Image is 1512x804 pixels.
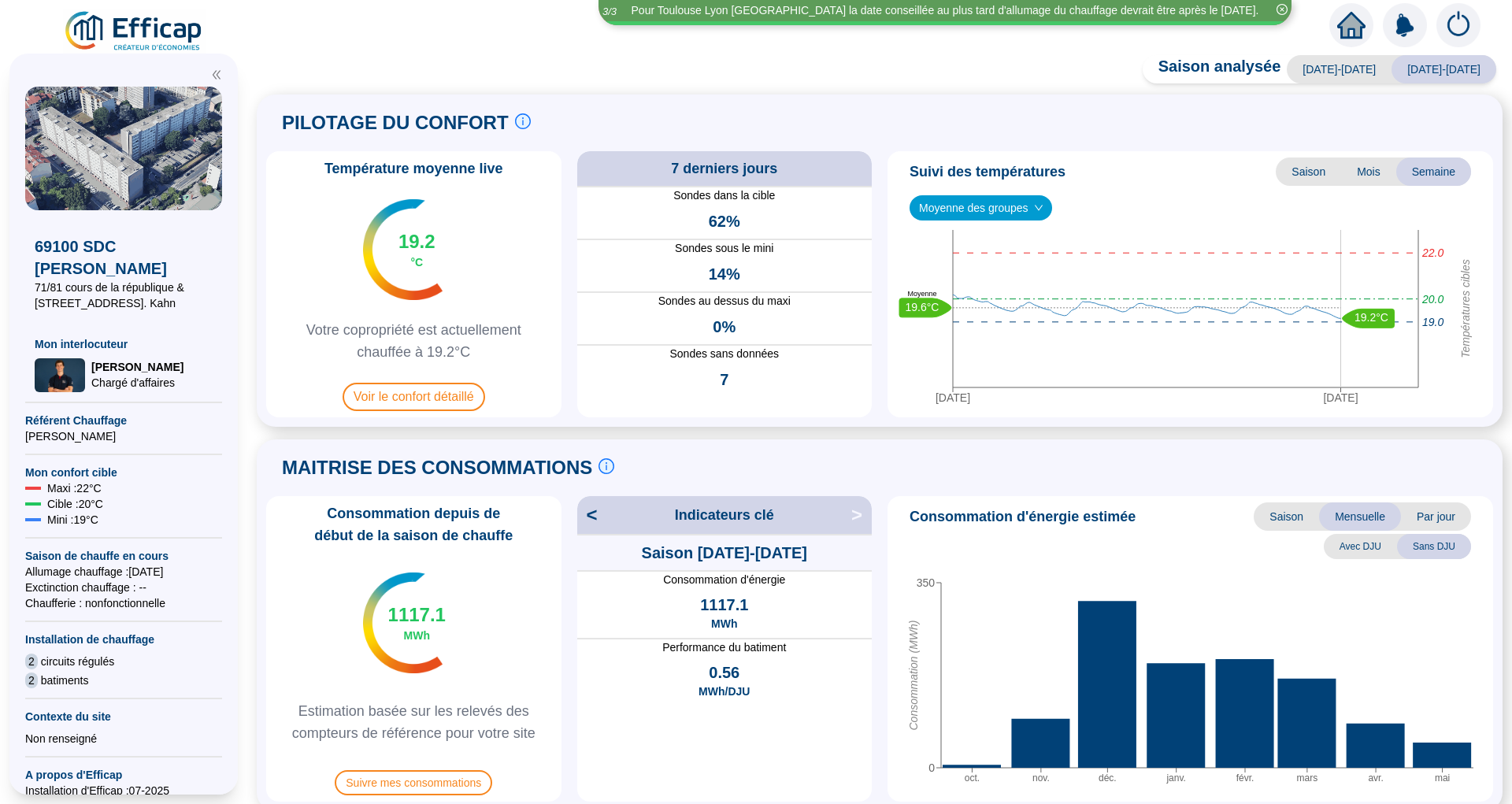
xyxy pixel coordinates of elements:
span: [DATE]-[DATE] [1287,55,1392,83]
span: Saison analysée [1143,55,1281,83]
tspan: 350 [917,576,936,589]
tspan: mai [1435,772,1450,783]
text: 19.2°C [1354,311,1388,324]
span: Saison [1254,502,1319,531]
span: Semaine [1396,157,1471,186]
span: home [1337,11,1366,39]
span: Consommation depuis de début de la saison de chauffe [272,502,555,546]
span: close-circle [1277,4,1288,15]
span: 0.56 [709,661,739,684]
span: > [851,502,872,528]
span: Moyenne des groupes [919,196,1043,220]
div: Non renseigné [25,731,222,747]
text: 19.6°C [906,300,939,313]
span: info-circle [515,113,531,129]
tspan: 19.0 [1422,316,1443,328]
span: Avec DJU [1324,534,1397,559]
span: circuits régulés [41,654,114,669]
span: 7 [720,369,728,391]
span: Allumage chauffage : [DATE] [25,564,222,580]
img: indicateur températures [363,199,443,300]
span: Contexte du site [25,709,222,724]
span: Mon confort cible [25,465,222,480]
img: Chargé d'affaires [35,358,85,392]
span: Mon interlocuteur [35,336,213,352]
span: Cible : 20 °C [47,496,103,512]
tspan: févr. [1236,772,1254,783]
span: Installation de chauffage [25,632,222,647]
span: Mini : 19 °C [47,512,98,528]
text: Moyenne [907,290,936,298]
tspan: nov. [1032,772,1050,783]
span: 1117.1 [388,602,446,628]
span: Suivi des températures [910,161,1065,183]
span: Sans DJU [1397,534,1471,559]
span: Température moyenne live [315,157,513,180]
span: Saison [1276,157,1341,186]
span: info-circle [598,458,614,474]
span: Indicateurs clé [675,504,774,526]
span: Consommation d'énergie [577,572,873,587]
span: Sondes sans données [577,346,873,362]
span: Suivre mes consommations [335,770,492,795]
tspan: Températures cibles [1459,259,1472,358]
span: < [577,502,598,528]
img: alerts [1436,3,1480,47]
span: Exctinction chauffage : -- [25,580,222,595]
tspan: janv. [1165,772,1185,783]
span: MAITRISE DES CONSOMMATIONS [282,455,592,480]
tspan: 22.0 [1421,246,1443,259]
img: indicateur températures [363,572,443,673]
span: °C [410,254,423,270]
span: Sondes au dessus du maxi [577,293,873,309]
span: 0% [713,316,736,338]
span: [PERSON_NAME] [25,428,222,444]
span: Chaufferie : non fonctionnelle [25,595,222,611]
img: efficap energie logo [63,9,206,54]
span: 7 derniers jours [671,157,777,180]
tspan: [DATE] [1323,391,1358,404]
img: alerts [1383,3,1427,47]
tspan: [DATE] [936,391,970,404]
span: Sondes dans la cible [577,187,873,204]
span: Performance du batiment [577,639,873,655]
span: [DATE]-[DATE] [1392,55,1496,83]
span: A propos d'Efficap [25,767,222,783]
i: 3 / 3 [602,6,617,17]
span: 14% [709,263,740,285]
tspan: mars [1297,772,1318,783]
span: 2 [25,654,38,669]
span: Voir le confort détaillé [343,383,485,411]
span: Consommation d'énergie estimée [910,506,1136,528]
span: Installation d'Efficap : 07-2025 [25,783,222,798]
span: double-left [211,69,222,80]
span: 62% [709,210,740,232]
span: Chargé d'affaires [91,375,183,391]
span: 69100 SDC [PERSON_NAME] [35,235,213,280]
span: MWh [404,628,430,643]
div: Pour Toulouse Lyon [GEOGRAPHIC_DATA] la date conseillée au plus tard d'allumage du chauffage devr... [632,2,1259,19]
span: Estimation basée sur les relevés des compteurs de référence pour votre site [272,700,555,744]
span: Votre copropriété est actuellement chauffée à 19.2°C [272,319,555,363]
span: Par jour [1401,502,1471,531]
tspan: avr. [1368,772,1383,783]
span: Maxi : 22 °C [47,480,102,496]
span: batiments [41,672,89,688]
span: Mensuelle [1319,502,1401,531]
tspan: déc. [1099,772,1117,783]
span: Sondes sous le mini [577,240,873,257]
span: Mois [1341,157,1396,186]
span: MWh/DJU [699,684,750,699]
span: 2 [25,672,38,688]
span: 71/81 cours de la république & [STREET_ADDRESS]. Kahn [35,280,213,311]
span: [PERSON_NAME] [91,359,183,375]
span: MWh [711,616,737,632]
tspan: 20.0 [1421,292,1443,305]
span: 19.2 [398,229,435,254]
span: Saison [DATE]-[DATE] [642,542,807,564]
span: 1117.1 [700,594,748,616]
tspan: oct. [965,772,980,783]
span: down [1034,203,1043,213]
span: Référent Chauffage [25,413,222,428]
tspan: Consommation (MWh) [907,620,920,730]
